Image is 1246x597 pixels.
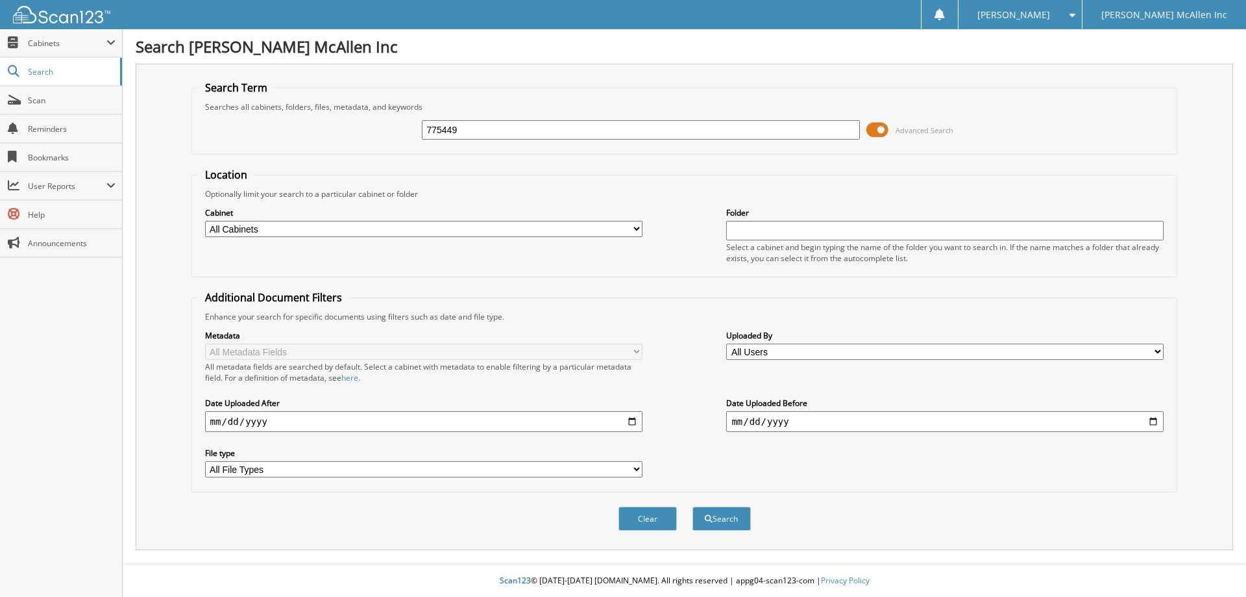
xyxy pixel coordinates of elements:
iframe: Chat Widget [1181,535,1246,597]
span: Help [28,209,116,220]
h1: Search [PERSON_NAME] McAllen Inc [136,36,1233,57]
div: Select a cabinet and begin typing the name of the folder you want to search in. If the name match... [726,242,1164,264]
span: [PERSON_NAME] McAllen Inc [1101,11,1227,19]
button: Search [692,507,751,531]
label: Date Uploaded After [205,398,642,409]
label: Uploaded By [726,330,1164,341]
span: [PERSON_NAME] [977,11,1050,19]
a: here [341,372,358,383]
span: Search [28,66,114,77]
div: Optionally limit your search to a particular cabinet or folder [199,188,1171,199]
span: Advanced Search [896,125,953,135]
img: scan123-logo-white.svg [13,6,110,23]
label: Folder [726,207,1164,218]
div: Enhance your search for specific documents using filters such as date and file type. [199,311,1171,322]
span: Scan123 [500,575,531,586]
label: Metadata [205,330,642,341]
legend: Location [199,168,254,182]
div: © [DATE]-[DATE] [DOMAIN_NAME]. All rights reserved | appg04-scan123-com | [123,565,1246,597]
div: Searches all cabinets, folders, files, metadata, and keywords [199,101,1171,112]
span: Cabinets [28,38,106,49]
span: Bookmarks [28,152,116,163]
label: File type [205,448,642,459]
input: start [205,411,642,432]
legend: Additional Document Filters [199,290,348,305]
button: Clear [618,507,677,531]
legend: Search Term [199,81,274,95]
span: Reminders [28,123,116,134]
label: Cabinet [205,207,642,218]
input: end [726,411,1164,432]
div: All metadata fields are searched by default. Select a cabinet with metadata to enable filtering b... [205,361,642,383]
a: Privacy Policy [821,575,870,586]
span: Scan [28,95,116,106]
span: Announcements [28,238,116,249]
span: User Reports [28,181,106,192]
label: Date Uploaded Before [726,398,1164,409]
